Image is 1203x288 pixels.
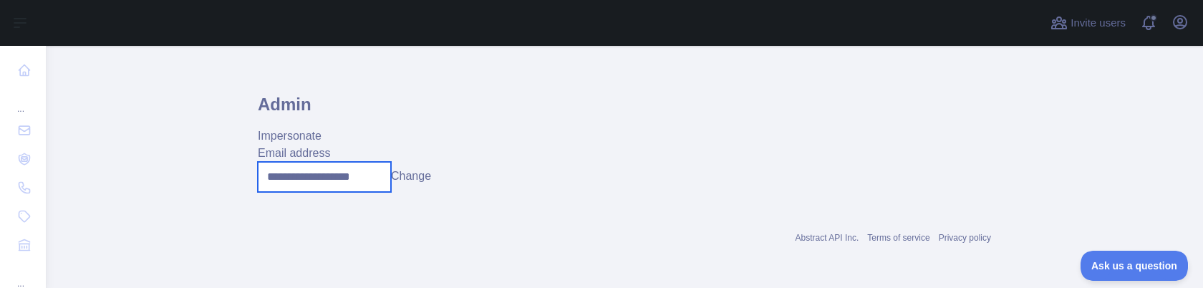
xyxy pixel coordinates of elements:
[11,86,34,115] div: ...
[1081,251,1189,281] iframe: Toggle Customer Support
[939,233,991,243] a: Privacy policy
[796,233,859,243] a: Abstract API Inc.
[391,168,431,185] button: Change
[1071,15,1126,32] span: Invite users
[258,147,330,159] label: Email address
[258,93,991,128] h1: Admin
[867,233,929,243] a: Terms of service
[258,128,991,145] div: Impersonate
[1048,11,1129,34] button: Invite users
